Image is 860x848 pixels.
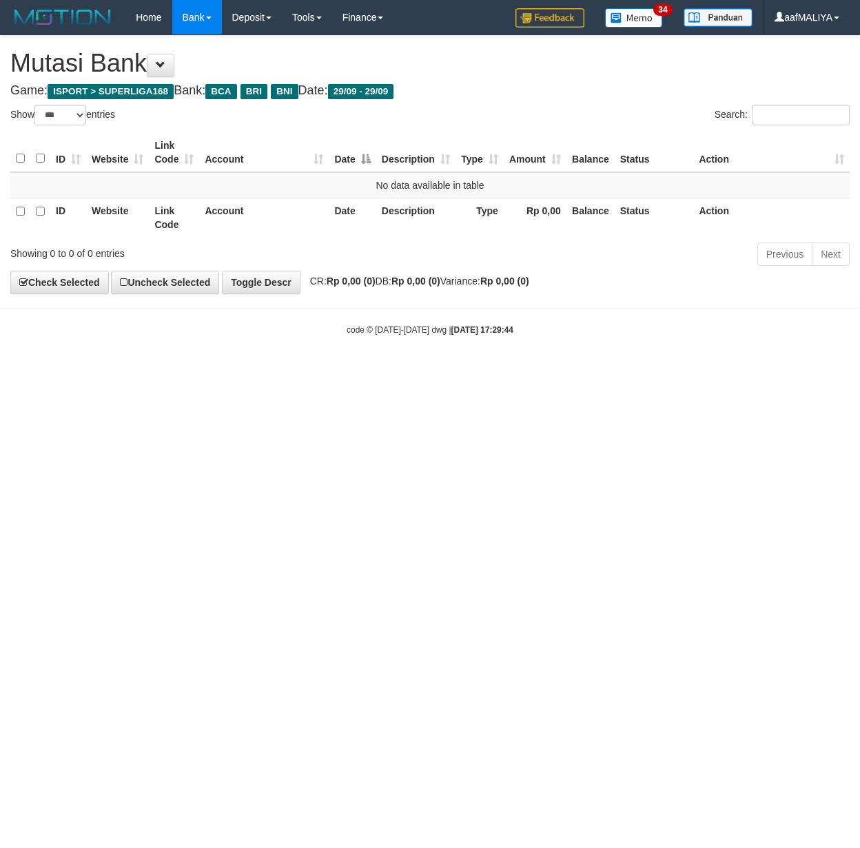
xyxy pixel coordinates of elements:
[10,50,850,77] h1: Mutasi Bank
[271,84,298,99] span: BNI
[693,133,850,172] th: Action: activate to sort column ascending
[111,271,219,294] a: Uncheck Selected
[303,276,529,287] span: CR: DB: Variance:
[86,133,149,172] th: Website: activate to sort column ascending
[86,198,149,237] th: Website
[391,276,440,287] strong: Rp 0,00 (0)
[504,198,566,237] th: Rp 0,00
[10,172,850,198] td: No data available in table
[455,133,504,172] th: Type: activate to sort column ascending
[199,198,329,237] th: Account
[757,242,812,266] a: Previous
[480,276,529,287] strong: Rp 0,00 (0)
[715,105,850,125] label: Search:
[504,133,566,172] th: Amount: activate to sort column ascending
[515,8,584,28] img: Feedback.jpg
[451,325,513,335] strong: [DATE] 17:29:44
[752,105,850,125] input: Search:
[615,198,694,237] th: Status
[10,105,115,125] label: Show entries
[329,133,376,172] th: Date: activate to sort column descending
[10,241,348,260] div: Showing 0 to 0 of 0 entries
[50,198,86,237] th: ID
[455,198,504,237] th: Type
[50,133,86,172] th: ID: activate to sort column ascending
[10,84,850,98] h4: Game: Bank: Date:
[566,133,615,172] th: Balance
[347,325,513,335] small: code © [DATE]-[DATE] dwg |
[240,84,267,99] span: BRI
[328,84,394,99] span: 29/09 - 29/09
[566,198,615,237] th: Balance
[376,133,455,172] th: Description: activate to sort column ascending
[199,133,329,172] th: Account: activate to sort column ascending
[693,198,850,237] th: Action
[34,105,86,125] select: Showentries
[653,3,672,16] span: 34
[684,8,752,27] img: panduan.png
[376,198,455,237] th: Description
[605,8,663,28] img: Button%20Memo.svg
[615,133,694,172] th: Status
[205,84,236,99] span: BCA
[10,7,115,28] img: MOTION_logo.png
[48,84,174,99] span: ISPORT > SUPERLIGA168
[222,271,300,294] a: Toggle Descr
[149,198,199,237] th: Link Code
[10,271,109,294] a: Check Selected
[149,133,199,172] th: Link Code: activate to sort column ascending
[329,198,376,237] th: Date
[327,276,376,287] strong: Rp 0,00 (0)
[812,242,850,266] a: Next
